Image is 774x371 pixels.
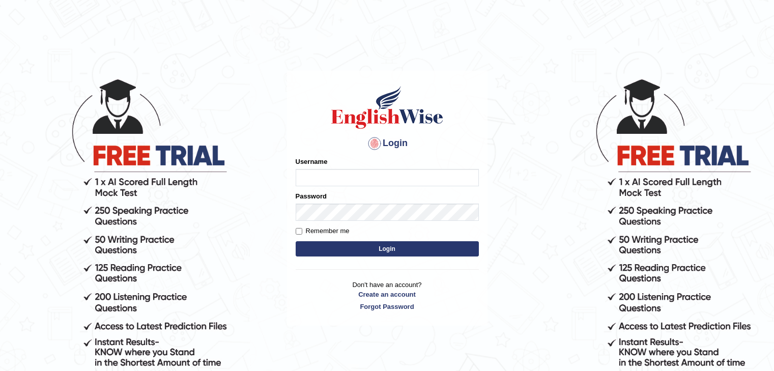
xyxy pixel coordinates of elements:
label: Remember me [296,226,350,236]
a: Forgot Password [296,302,479,311]
button: Login [296,241,479,256]
label: Password [296,191,327,201]
img: Logo of English Wise sign in for intelligent practice with AI [329,84,445,130]
label: Username [296,157,328,166]
h4: Login [296,135,479,152]
p: Don't have an account? [296,280,479,311]
a: Create an account [296,290,479,299]
input: Remember me [296,228,302,235]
